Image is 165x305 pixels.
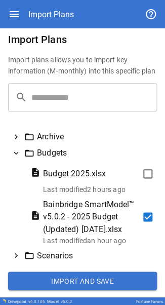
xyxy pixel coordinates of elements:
span: Budget 2025.xlsx [43,168,106,180]
button: Import and Save [8,272,157,290]
div: Archive [24,131,153,143]
span: v 6.0.106 [28,299,45,303]
span: v 5.0.2 [61,299,72,303]
img: Drivepoint [2,298,6,302]
span: search [15,91,27,103]
p: Last modified an hour ago [43,235,153,245]
h6: Import plans allows you to import key information (M-monthly) into this specific plan [8,55,157,77]
div: Drivepoint [8,299,45,303]
div: Fortune Favors [136,299,163,303]
span: Bainbridge SmartModel™ v5.0.2 - 2025 Budget (Updated) [DATE].xlsx [43,199,137,235]
div: Import Plans [28,10,74,19]
p: Last modified 2 hours ago [43,184,153,195]
h6: Import Plans [8,31,157,48]
div: Model [47,299,72,303]
div: Budgets [24,147,153,159]
div: Scenarios [24,249,153,261]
